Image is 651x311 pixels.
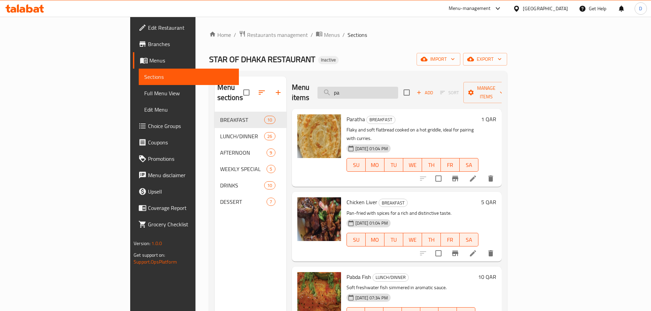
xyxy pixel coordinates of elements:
button: TH [422,233,441,246]
span: Select section first [436,87,463,98]
button: FR [441,233,460,246]
span: D [639,5,642,12]
button: Branch-specific-item [447,245,463,261]
button: FR [441,158,460,172]
span: Coverage Report [148,204,233,212]
span: WE [406,160,419,170]
span: Edit Menu [144,105,233,114]
span: BREAKFAST [367,116,395,124]
span: BREAKFAST [379,199,407,207]
span: Branches [148,40,233,48]
span: export [469,55,502,63]
span: TH [425,235,438,245]
span: LUNCH/DINNER [373,273,408,281]
span: Grocery Checklist [148,220,233,228]
a: Coupons [133,134,239,151]
span: TH [425,160,438,170]
a: Promotions [133,151,239,167]
a: Edit menu item [469,249,477,257]
div: BREAKFAST10 [215,112,286,128]
span: Select to update [431,171,446,186]
span: 9 [267,150,275,156]
span: Sections [144,73,233,81]
span: FR [444,235,457,245]
span: Manage items [469,84,504,101]
span: Add item [414,87,436,98]
span: FR [444,160,457,170]
span: Edit Restaurant [148,24,233,32]
p: Flaky and soft flatbread cooked on a hot griddle, ideal for pairing with curries. [347,126,478,143]
a: Menus [133,52,239,69]
span: Restaurants management [247,31,308,39]
a: Upsell [133,183,239,200]
button: MO [366,233,384,246]
a: Sections [139,69,239,85]
span: Full Menu View [144,89,233,97]
button: delete [483,170,499,187]
span: Add [416,89,434,97]
a: Coverage Report [133,200,239,216]
span: 1.0.0 [151,239,162,248]
span: WEEKLY SPECIAL [220,165,267,173]
div: [GEOGRAPHIC_DATA] [523,5,568,12]
span: AFTERNOON [220,149,267,157]
li: / [311,31,313,39]
a: Support.OpsPlatform [134,257,177,266]
span: [DATE] 01:04 PM [353,145,391,152]
span: 10 [265,182,275,189]
span: SA [462,235,476,245]
span: Paratha [347,114,365,124]
button: TH [422,158,441,172]
li: / [342,31,345,39]
a: Choice Groups [133,118,239,134]
span: DRINKS [220,181,265,189]
span: Coupons [148,138,233,146]
nav: Menu sections [215,109,286,213]
a: Full Menu View [139,85,239,101]
div: AFTERNOON9 [215,144,286,161]
button: export [463,53,507,66]
span: import [422,55,455,63]
button: SA [460,233,478,246]
span: [DATE] 01:04 PM [353,220,391,226]
a: Edit menu item [469,174,477,183]
a: Grocery Checklist [133,216,239,232]
button: WE [403,233,422,246]
h2: Menu items [292,82,310,103]
span: MO [368,235,382,245]
img: Paratha [297,114,341,158]
span: TU [387,160,401,170]
button: import [417,53,460,66]
button: SU [347,233,366,246]
span: 5 [267,166,275,172]
button: Add [414,87,436,98]
div: DESSERT7 [215,194,286,210]
a: Menus [316,30,340,39]
span: 26 [265,133,275,140]
img: Chicken Liver [297,197,341,241]
span: Sections [348,31,367,39]
h6: 1 QAR [481,114,496,124]
div: items [267,165,275,173]
div: BREAKFAST [366,116,395,124]
span: TU [387,235,401,245]
button: delete [483,245,499,261]
span: SA [462,160,476,170]
div: WEEKLY SPECIAL5 [215,161,286,177]
span: LUNCH/DINNER [220,132,265,140]
span: WE [406,235,419,245]
div: LUNCH/DINNER [372,273,409,282]
span: Menus [149,56,233,65]
span: Choice Groups [148,122,233,130]
h6: 5 QAR [481,197,496,207]
button: SA [460,158,478,172]
span: Inactive [318,57,339,63]
span: Upsell [148,187,233,196]
nav: breadcrumb [209,30,507,39]
div: items [267,198,275,206]
span: Select to update [431,246,446,260]
div: LUNCH/DINNER26 [215,128,286,144]
div: BREAKFAST [379,199,408,207]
